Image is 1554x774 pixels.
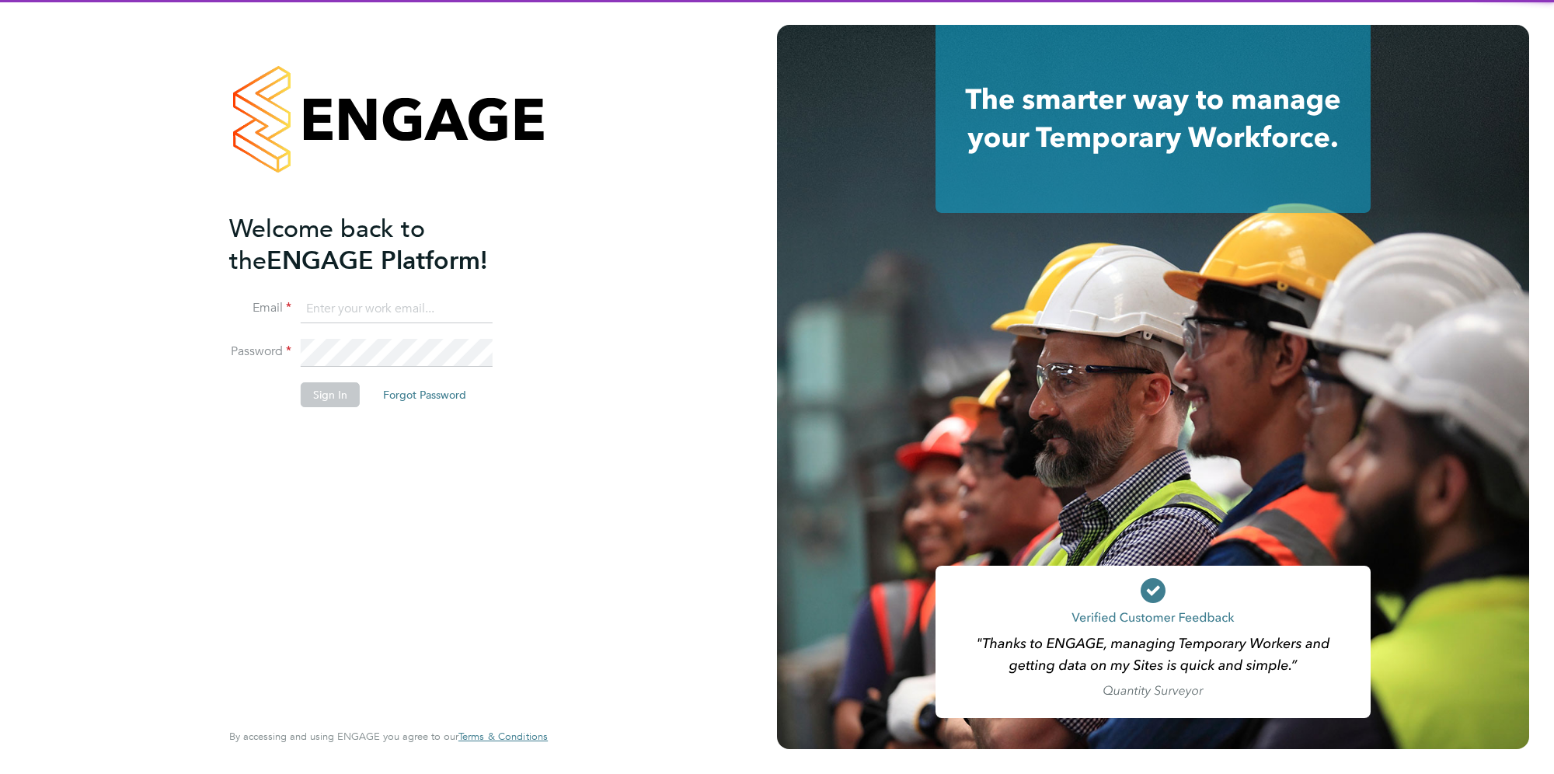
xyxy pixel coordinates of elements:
button: Sign In [301,382,360,407]
h2: ENGAGE Platform! [229,213,532,277]
span: Welcome back to the [229,214,425,276]
a: Terms & Conditions [458,730,548,743]
input: Enter your work email... [301,295,493,323]
button: Forgot Password [371,382,479,407]
label: Password [229,343,291,360]
span: By accessing and using ENGAGE you agree to our [229,730,548,743]
label: Email [229,300,291,316]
